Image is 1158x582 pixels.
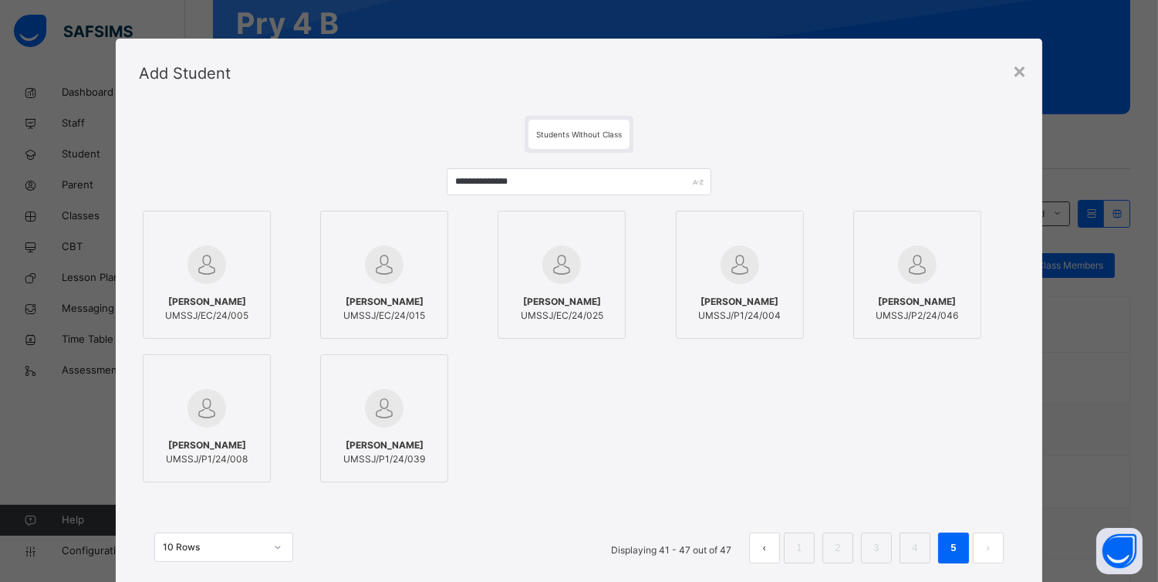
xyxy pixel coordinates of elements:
[973,533,1004,563] li: 下一页
[721,245,759,284] img: default.svg
[784,533,815,563] li: 1
[792,538,806,558] a: 1
[187,245,226,284] img: default.svg
[163,540,265,554] div: 10 Rows
[869,538,883,558] a: 3
[365,245,403,284] img: default.svg
[165,295,248,309] span: [PERSON_NAME]
[542,245,581,284] img: default.svg
[165,309,248,323] span: UMSSJ/EC/24/005
[343,452,425,466] span: UMSSJ/P1/24/039
[536,130,622,139] span: Students Without Class
[698,309,781,323] span: UMSSJ/P1/24/004
[343,295,425,309] span: [PERSON_NAME]
[166,438,248,452] span: [PERSON_NAME]
[521,309,603,323] span: UMSSJ/EC/24/025
[166,452,248,466] span: UMSSJ/P1/24/008
[698,295,781,309] span: [PERSON_NAME]
[876,309,958,323] span: UMSSJ/P2/24/046
[365,389,403,428] img: default.svg
[973,533,1004,563] button: next page
[946,538,960,558] a: 5
[343,309,425,323] span: UMSSJ/EC/24/015
[749,533,780,563] button: prev page
[139,64,231,83] span: Add Student
[822,533,853,563] li: 2
[599,533,743,563] li: Displaying 41 - 47 out of 47
[187,389,226,428] img: default.svg
[907,538,922,558] a: 4
[938,533,969,563] li: 5
[830,538,845,558] a: 2
[876,295,958,309] span: [PERSON_NAME]
[1096,528,1143,574] button: Open asap
[861,533,892,563] li: 3
[1012,54,1027,86] div: ×
[343,438,425,452] span: [PERSON_NAME]
[749,533,780,563] li: 上一页
[898,245,937,284] img: default.svg
[521,295,603,309] span: [PERSON_NAME]
[900,533,930,563] li: 4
